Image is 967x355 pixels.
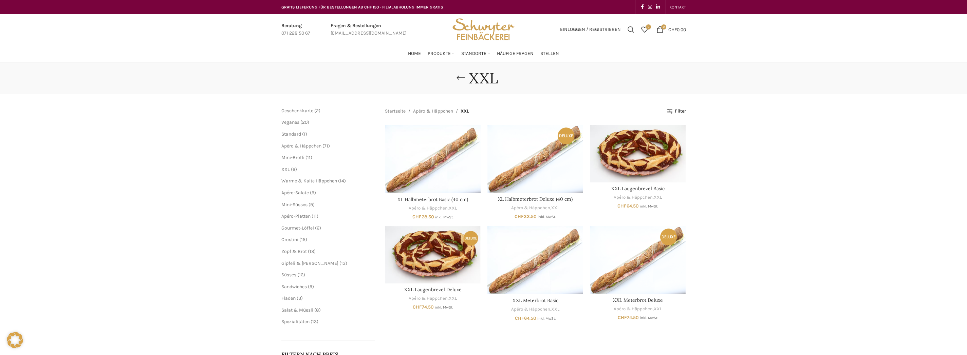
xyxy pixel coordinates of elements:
[497,51,534,57] span: Häufige Fragen
[618,315,639,320] bdi: 74.50
[281,190,309,196] a: Apéro-Salate
[557,23,624,36] a: Einloggen / Registrieren
[317,225,319,231] span: 6
[281,295,296,301] a: Fladen
[666,0,689,14] div: Secondary navigation
[281,108,313,114] a: Geschenkkarte
[669,0,686,14] a: KONTAKT
[413,304,434,310] bdi: 74.50
[590,194,686,201] div: ,
[450,26,517,32] a: Site logo
[293,166,295,172] span: 6
[281,143,321,149] span: Apéro & Häppchen
[515,315,524,321] span: CHF
[409,295,448,302] a: Apéro & Häppchen
[668,26,677,32] span: CHF
[281,166,290,172] a: XXL
[638,23,651,36] div: Meine Wunschliste
[590,125,686,182] a: XXL Laugenbrezel Basic
[341,260,346,266] span: 13
[653,23,689,36] a: 0 CHF0.00
[331,22,407,37] a: Infobox link
[551,205,559,211] a: XXL
[281,307,313,313] a: Salat & Müesli
[281,5,443,9] span: GRATIS LIEFERUNG FÜR BESTELLUNGEN AB CHF 150 - FILIALABHOLUNG IMMER GRATIS
[435,305,453,310] small: inkl. MwSt.
[385,205,481,212] div: ,
[404,287,462,293] a: XXL Laugenbrezel Deluxe
[497,47,534,60] a: Häufige Fragen
[469,69,498,87] h1: XXL
[281,22,310,37] a: Infobox link
[654,194,662,201] a: XXL
[281,155,304,160] a: Mini-Brötli
[449,295,457,302] a: XXL
[301,237,305,242] span: 15
[385,226,481,283] a: XXL Laugenbrezel Deluxe
[461,107,469,115] span: XXL
[617,203,627,209] span: CHF
[487,125,583,193] a: XL Halbmeterbrot Deluxe (40 cm)
[452,71,469,85] a: Go back
[511,205,550,211] a: Apéro & Häppchen
[551,306,559,313] a: XXL
[281,260,338,266] a: Gipfeli & [PERSON_NAME]
[281,284,307,290] a: Sandwiches
[611,185,665,192] a: XXL Laugenbrezel Basic
[428,47,454,60] a: Produkte
[307,155,311,160] span: 11
[540,51,559,57] span: Stellen
[646,2,654,12] a: Instagram social link
[487,205,583,211] div: ,
[412,214,422,220] span: CHF
[316,108,319,114] span: 2
[667,109,686,114] a: Filter
[540,47,559,60] a: Stellen
[461,47,490,60] a: Standorte
[281,213,311,219] a: Apéro-Platten
[669,5,686,9] span: KONTAKT
[590,226,686,294] a: XXL Meterbrot Deluxe
[281,202,308,208] a: Mini-Süsses
[511,306,550,313] a: Apéro & Häppchen
[281,178,337,184] span: Warme & Kalte Häppchen
[340,178,344,184] span: 14
[646,24,651,29] span: 0
[614,306,653,312] a: Apéro & Häppchen
[310,202,313,208] span: 9
[461,51,486,57] span: Standorte
[385,107,469,115] nav: Breadcrumb
[560,27,621,32] span: Einloggen / Registrieren
[624,23,638,36] div: Suchen
[278,47,689,60] div: Main navigation
[281,119,299,125] a: Veganes
[281,225,314,231] a: Gourmet-Löffel
[640,316,658,320] small: inkl. MwSt.
[515,214,537,219] bdi: 33.50
[385,125,481,193] a: XL Halbmeterbrot Basic (40 cm)
[313,213,317,219] span: 11
[654,306,662,312] a: XXL
[618,315,627,320] span: CHF
[281,237,298,242] span: Crostini
[617,203,639,209] bdi: 64.50
[639,2,646,12] a: Facebook social link
[281,249,307,254] span: Zopf & Brot
[435,215,453,219] small: inkl. MwSt.
[498,196,573,202] a: XL Halbmeterbrot Deluxe (40 cm)
[413,107,453,115] a: Apéro & Häppchen
[513,297,558,303] a: XXL Meterbrot Basic
[316,307,319,313] span: 8
[299,272,303,278] span: 16
[385,107,406,115] a: Startseite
